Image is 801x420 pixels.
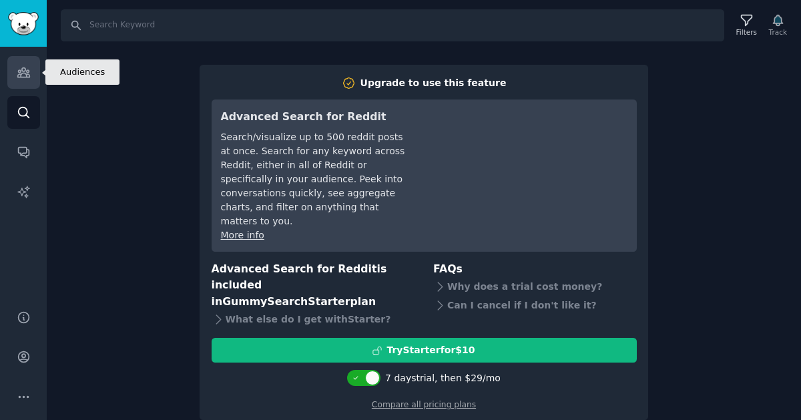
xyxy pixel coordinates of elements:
[8,12,39,35] img: GummySearch logo
[372,400,476,409] a: Compare all pricing plans
[433,296,637,314] div: Can I cancel if I don't like it?
[212,310,415,329] div: What else do I get with Starter ?
[385,371,501,385] div: 7 days trial, then $ 29 /mo
[212,261,415,310] h3: Advanced Search for Reddit is included in plan
[427,109,627,209] iframe: YouTube video player
[433,261,637,278] h3: FAQs
[360,76,507,90] div: Upgrade to use this feature
[61,9,724,41] input: Search Keyword
[386,343,475,357] div: Try Starter for $10
[433,277,637,296] div: Why does a trial cost money?
[221,130,409,228] div: Search/visualize up to 500 reddit posts at once. Search for any keyword across Reddit, either in ...
[222,295,350,308] span: GummySearch Starter
[221,109,409,126] h3: Advanced Search for Reddit
[736,27,757,37] div: Filters
[212,338,637,363] button: TryStarterfor$10
[221,230,264,240] a: More info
